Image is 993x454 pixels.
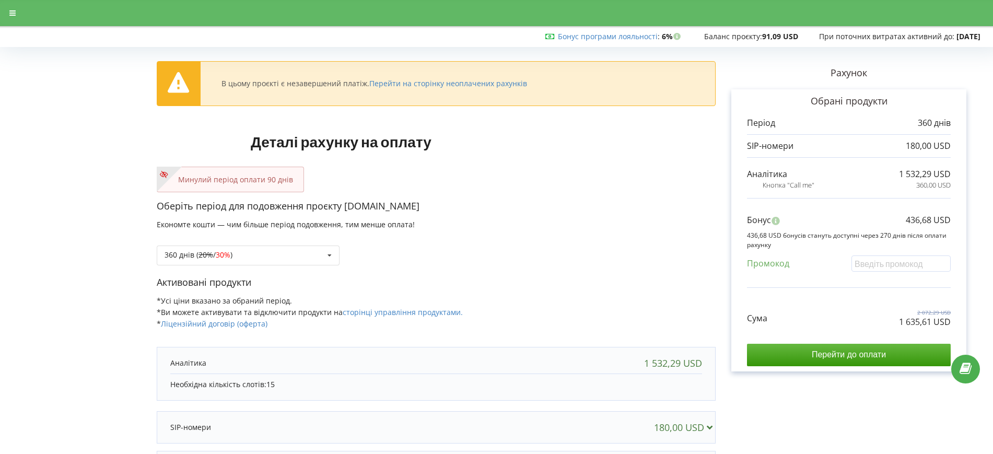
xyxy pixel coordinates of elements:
[747,168,787,180] p: Аналітика
[157,276,716,289] p: Активовані продукти
[168,174,293,185] p: Минулий період оплати 90 днів
[956,31,980,41] strong: [DATE]
[157,117,525,167] h1: Деталі рахунку на оплату
[747,258,789,270] p: Промокод
[343,307,463,317] a: сторінці управління продуктами.
[747,344,951,366] input: Перейти до оплати
[662,31,683,41] strong: 6%
[899,309,951,316] p: 2 072,29 USD
[704,31,762,41] span: Баланс проєкту:
[899,316,951,328] p: 1 635,61 USD
[851,255,951,272] input: Введіть промокод
[747,140,793,152] p: SIP-номери
[747,214,771,226] p: Бонус
[716,66,982,80] p: Рахунок
[558,31,658,41] a: Бонус програми лояльності
[916,180,951,190] p: 360,00 USD
[763,180,814,190] p: Кнопка "Call me"
[654,422,717,433] div: 180,00 USD
[747,231,951,249] p: 436,68 USD бонусів стануть доступні через 270 днів після оплати рахунку
[266,379,275,389] span: 15
[165,251,232,259] div: 360 днів ( / )
[157,307,463,317] span: *Ви можете активувати та відключити продукти на
[198,250,213,260] s: 20%
[747,117,775,129] p: Період
[819,31,954,41] span: При поточних витратах активний до:
[170,379,702,390] p: Необхідна кількість слотів:
[216,250,230,260] span: 30%
[918,117,951,129] p: 360 днів
[170,358,206,368] p: Аналітика
[762,31,798,41] strong: 91,09 USD
[747,312,767,324] p: Сума
[170,422,211,433] p: SIP-номери
[899,168,951,180] p: 1 532,29 USD
[906,140,951,152] p: 180,00 USD
[369,78,527,88] a: Перейти на сторінку неоплачених рахунків
[157,219,415,229] span: Економте кошти — чим більше період подовження, тим менше оплата!
[747,95,951,108] p: Обрані продукти
[161,319,267,329] a: Ліцензійний договір (оферта)
[644,358,702,368] div: 1 532,29 USD
[221,79,527,88] div: В цьому проєкті є незавершений платіж.
[157,296,292,306] span: *Усі ціни вказано за обраний період.
[558,31,660,41] span: :
[157,200,716,213] p: Оберіть період для подовження проєкту [DOMAIN_NAME]
[906,214,951,226] p: 436,68 USD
